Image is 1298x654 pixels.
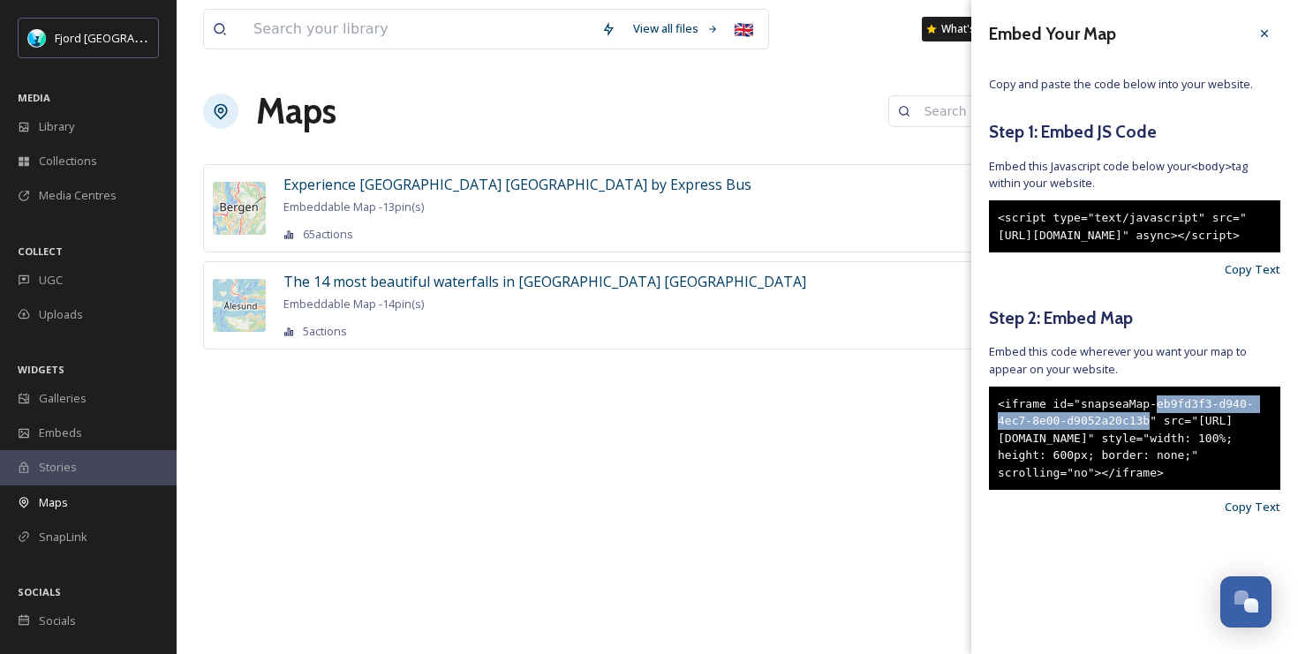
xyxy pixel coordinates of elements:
[18,91,50,104] span: MEDIA
[283,199,424,214] span: Embeddable Map - 13 pin(s)
[39,613,76,629] span: Socials
[39,118,74,135] span: Library
[39,425,82,441] span: Embeds
[39,187,117,204] span: Media Centres
[1225,261,1280,278] span: Copy Text
[1225,499,1280,515] span: Copy Text
[989,343,1280,377] span: Embed this code wherever you want your map to appear on your website.
[283,296,424,312] span: Embeddable Map - 14 pin(s)
[915,94,1086,129] input: Search
[989,158,1280,192] span: Embed this Javascript code below your tag within your website.
[989,305,1280,331] h5: Step 2: Embed Map
[256,85,336,138] a: Maps
[303,323,347,340] span: 5 actions
[989,387,1280,491] div: <iframe id="snapseaMap-eb9fd3f3-d940-4ec7-8e00-d9052a20c13b" src="[URL][DOMAIN_NAME]" style="widt...
[18,244,63,258] span: COLLECT
[39,272,63,289] span: UGC
[55,29,196,46] span: Fjord [GEOGRAPHIC_DATA]
[989,119,1280,145] h5: Step 1: Embed JS Code
[28,29,46,47] img: fn-logo-2023%201.svg
[39,306,83,323] span: Uploads
[39,494,68,511] span: Maps
[989,76,1280,93] span: Copy and paste the code below into your website.
[1220,576,1272,628] button: Open Chat
[922,17,1010,41] a: What's New
[18,585,61,598] span: SOCIALS
[39,153,97,169] span: Collections
[989,21,1116,47] h3: Embed Your Map
[39,390,87,407] span: Galleries
[1191,160,1232,173] span: <body>
[283,272,806,291] span: The 14 most beautiful waterfalls in [GEOGRAPHIC_DATA] [GEOGRAPHIC_DATA]
[18,363,64,376] span: WIDGETS
[39,459,77,476] span: Stories
[624,11,728,46] a: View all files
[39,529,87,545] span: SnapLink
[728,13,759,45] div: 🇬🇧
[245,10,592,49] input: Search your library
[303,226,353,243] span: 65 actions
[989,200,1280,252] div: <script type="text/javascript" src="[URL][DOMAIN_NAME]" async></script>
[283,175,751,194] span: Experience [GEOGRAPHIC_DATA] [GEOGRAPHIC_DATA] by Express Bus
